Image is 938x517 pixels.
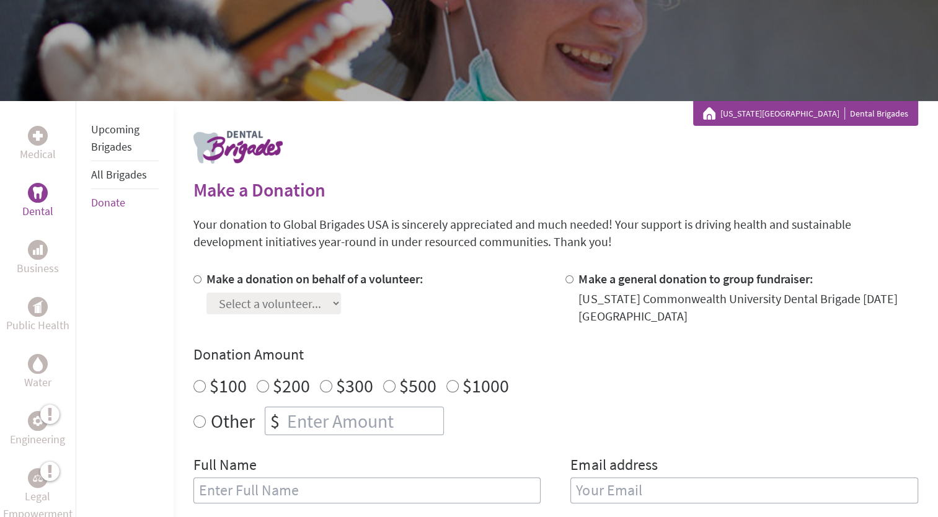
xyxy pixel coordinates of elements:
[28,126,48,146] div: Medical
[33,187,43,198] img: Dental
[210,374,247,397] label: $100
[28,297,48,317] div: Public Health
[20,146,56,163] p: Medical
[22,203,53,220] p: Dental
[33,131,43,141] img: Medical
[91,195,125,210] a: Donate
[28,468,48,488] div: Legal Empowerment
[578,290,918,325] div: [US_STATE] Commonwealth University Dental Brigade [DATE] [GEOGRAPHIC_DATA]
[91,116,159,161] li: Upcoming Brigades
[33,416,43,426] img: Engineering
[91,189,159,216] li: Donate
[273,374,310,397] label: $200
[336,374,373,397] label: $300
[24,374,51,391] p: Water
[193,477,541,503] input: Enter Full Name
[10,411,65,448] a: EngineeringEngineering
[193,216,918,250] p: Your donation to Global Brigades USA is sincerely appreciated and much needed! Your support is dr...
[91,161,159,189] li: All Brigades
[720,107,845,120] a: [US_STATE][GEOGRAPHIC_DATA]
[17,260,59,277] p: Business
[24,354,51,391] a: WaterWater
[570,455,657,477] label: Email address
[28,354,48,374] div: Water
[193,455,257,477] label: Full Name
[462,374,509,397] label: $1000
[33,301,43,313] img: Public Health
[28,240,48,260] div: Business
[6,317,69,334] p: Public Health
[265,407,285,435] div: $
[211,407,255,435] label: Other
[33,245,43,255] img: Business
[399,374,436,397] label: $500
[570,477,918,503] input: Your Email
[91,167,147,182] a: All Brigades
[703,107,908,120] div: Dental Brigades
[10,431,65,448] p: Engineering
[22,183,53,220] a: DentalDental
[193,131,283,164] img: logo-dental.png
[6,297,69,334] a: Public HealthPublic Health
[33,356,43,371] img: Water
[28,411,48,431] div: Engineering
[91,122,139,154] a: Upcoming Brigades
[20,126,56,163] a: MedicalMedical
[285,407,443,435] input: Enter Amount
[33,474,43,482] img: Legal Empowerment
[578,271,813,286] label: Make a general donation to group fundraiser:
[206,271,423,286] label: Make a donation on behalf of a volunteer:
[28,183,48,203] div: Dental
[193,345,918,365] h4: Donation Amount
[17,240,59,277] a: BusinessBusiness
[193,179,918,201] h2: Make a Donation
